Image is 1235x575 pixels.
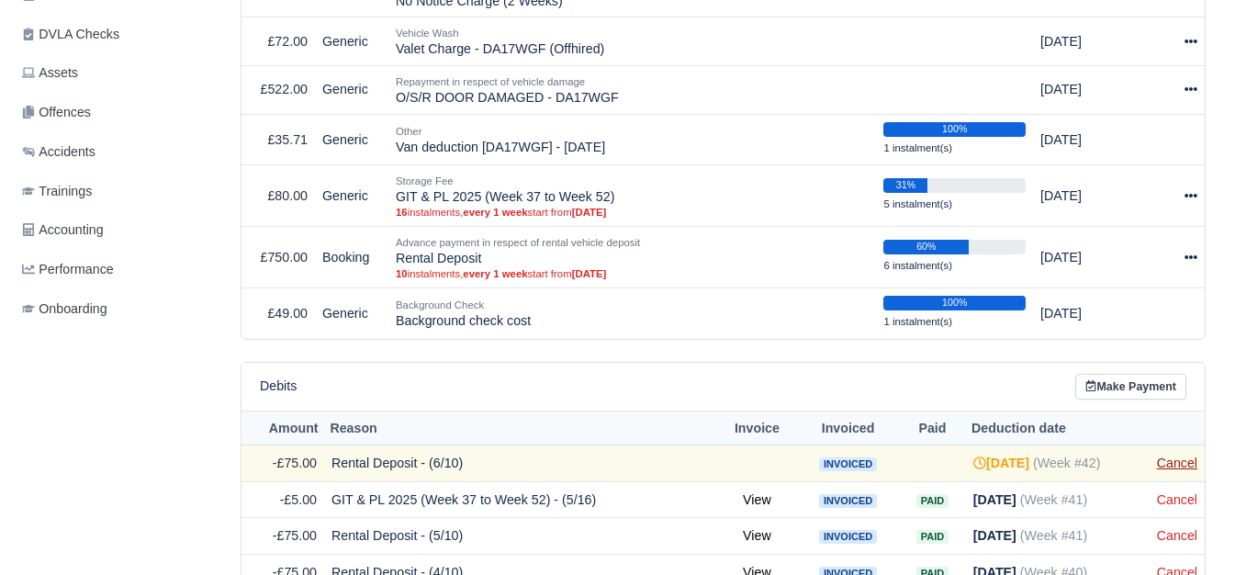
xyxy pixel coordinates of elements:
[819,494,877,508] span: Invoiced
[797,412,899,445] th: Invoiced
[388,227,876,288] td: Rental Deposit
[973,528,1016,543] strong: [DATE]
[973,492,1016,507] strong: [DATE]
[15,174,219,209] a: Trainings
[241,65,315,114] td: £522.00
[883,178,927,193] div: 31%
[1033,114,1152,165] td: [DATE]
[883,316,952,327] small: 1 instalment(s)
[717,412,797,445] th: Invoice
[396,28,459,39] small: Vehicle Wash
[396,207,408,218] strong: 16
[241,287,315,338] td: £49.00
[1033,17,1152,66] td: [DATE]
[280,492,317,507] span: -£5.00
[273,528,317,543] span: -£75.00
[463,207,527,218] strong: every 1 week
[1033,287,1152,338] td: [DATE]
[22,220,104,241] span: Accounting
[388,114,876,165] td: Van deduction [DA17WGF] - [DATE]
[15,252,219,287] a: Performance
[15,291,219,327] a: Onboarding
[324,445,717,481] td: Rental Deposit - (6/10)
[743,528,771,543] a: View
[15,55,219,91] a: Assets
[22,24,119,45] span: DVLA Checks
[883,240,969,254] div: 60%
[883,260,952,271] small: 6 instalment(s)
[15,95,219,130] a: Offences
[819,457,877,471] span: Invoiced
[396,299,484,310] small: Background Check
[743,492,771,507] a: View
[819,530,877,544] span: Invoiced
[22,181,92,202] span: Trainings
[241,412,324,445] th: Amount
[324,481,717,518] td: GIT & PL 2025 (Week 37 to Week 52) - (5/16)
[22,141,95,163] span: Accidents
[916,530,949,544] span: Paid
[324,412,717,445] th: Reason
[22,259,114,280] span: Performance
[1033,456,1100,470] span: (Week #42)
[966,412,1150,445] th: Deduction date
[883,142,952,153] small: 1 instalment(s)
[315,227,388,288] td: Booking
[396,126,421,137] small: Other
[396,267,869,280] small: instalments, start from
[315,165,388,227] td: Generic
[916,494,949,508] span: Paid
[899,412,965,445] th: Paid
[883,122,1026,137] div: 100%
[1020,528,1087,543] span: (Week #41)
[973,456,1029,470] strong: [DATE]
[396,237,640,248] small: Advance payment in respect of rental vehicle deposit
[388,287,876,338] td: Background check cost
[396,76,585,87] small: Repayment in respect of vehicle damage
[463,268,527,279] strong: every 1 week
[260,378,297,394] h6: Debits
[1033,65,1152,114] td: [DATE]
[315,114,388,165] td: Generic
[22,62,78,84] span: Assets
[22,299,107,320] span: Onboarding
[1020,492,1087,507] span: (Week #41)
[324,518,717,555] td: Rental Deposit - (5/10)
[15,134,219,170] a: Accidents
[22,102,91,123] span: Offences
[315,65,388,114] td: Generic
[396,206,869,219] small: instalments, start from
[241,165,315,227] td: £80.00
[396,268,408,279] strong: 10
[241,227,315,288] td: £750.00
[241,114,315,165] td: £35.71
[241,17,315,66] td: £72.00
[883,296,1026,310] div: 100%
[1143,487,1235,575] iframe: Chat Widget
[315,287,388,338] td: Generic
[572,268,607,279] strong: [DATE]
[315,17,388,66] td: Generic
[883,198,952,209] small: 5 instalment(s)
[15,212,219,248] a: Accounting
[1075,374,1186,400] a: Make Payment
[273,456,317,470] span: -£75.00
[1157,456,1197,470] a: Cancel
[388,17,876,66] td: Valet Charge - DA17WGF (Offhired)
[572,207,607,218] strong: [DATE]
[15,17,219,52] a: DVLA Checks
[1033,165,1152,227] td: [DATE]
[1033,227,1152,288] td: [DATE]
[396,175,454,186] small: Storage Fee
[388,65,876,114] td: O/S/R DOOR DAMAGED - DA17WGF
[388,165,876,227] td: GIT & PL 2025 (Week 37 to Week 52)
